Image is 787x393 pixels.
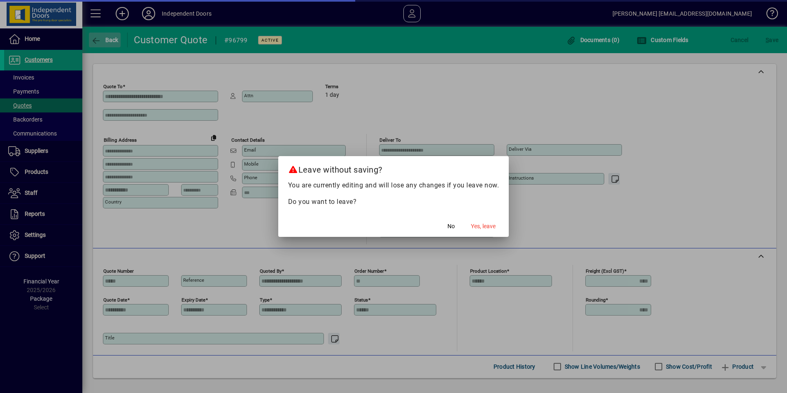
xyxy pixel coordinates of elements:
button: Yes, leave [468,219,499,234]
button: No [438,219,464,234]
h2: Leave without saving? [278,156,509,180]
p: You are currently editing and will lose any changes if you leave now. [288,180,499,190]
p: Do you want to leave? [288,197,499,207]
span: No [447,222,455,231]
span: Yes, leave [471,222,496,231]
